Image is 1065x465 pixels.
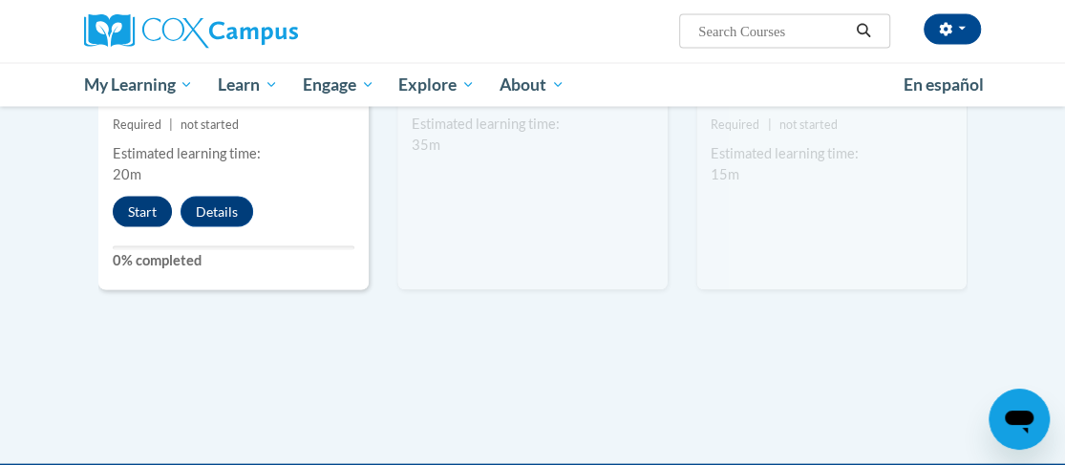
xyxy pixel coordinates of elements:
[386,63,487,107] a: Explore
[412,137,440,153] span: 35m
[113,166,141,182] span: 20m
[779,117,838,132] span: not started
[711,117,759,132] span: Required
[500,74,564,96] span: About
[398,74,475,96] span: Explore
[72,63,206,107] a: My Learning
[767,117,771,132] span: |
[113,117,161,132] span: Required
[84,14,298,49] img: Cox Campus
[205,63,290,107] a: Learn
[711,143,952,164] div: Estimated learning time:
[181,197,253,227] button: Details
[924,14,981,45] button: Account Settings
[891,65,996,105] a: En español
[113,250,354,271] label: 0% completed
[181,117,239,132] span: not started
[218,74,278,96] span: Learn
[989,389,1050,450] iframe: Button to launch messaging window
[412,114,653,135] div: Estimated learning time:
[113,143,354,164] div: Estimated learning time:
[696,20,849,43] input: Search Courses
[711,166,739,182] span: 15m
[113,197,172,227] button: Start
[487,63,577,107] a: About
[83,74,193,96] span: My Learning
[84,14,364,49] a: Cox Campus
[290,63,387,107] a: Engage
[904,74,984,95] span: En español
[169,117,173,132] span: |
[849,20,878,43] button: Search
[303,74,374,96] span: Engage
[70,63,996,107] div: Main menu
